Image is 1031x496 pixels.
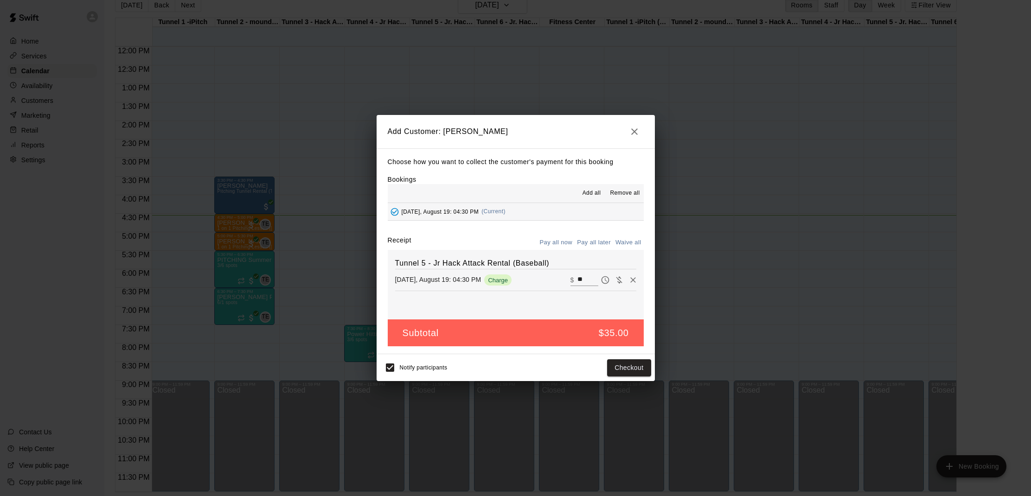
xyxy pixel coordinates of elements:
button: Pay all later [575,235,613,250]
button: Checkout [607,359,651,376]
button: Added - Collect Payment [388,205,402,219]
button: Pay all now [538,235,575,250]
button: Remove [626,273,640,287]
span: Pay later [598,275,612,283]
button: Remove all [606,186,643,201]
label: Receipt [388,235,411,250]
p: $ [570,275,574,285]
button: Add all [576,186,606,201]
p: Choose how you want to collect the customer's payment for this booking [388,156,644,168]
h5: $35.00 [599,327,629,339]
span: Add all [583,189,601,198]
h5: Subtotal [403,327,439,339]
span: Remove all [610,189,640,198]
h2: Add Customer: [PERSON_NAME] [377,115,655,148]
h6: Tunnel 5 - Jr Hack Attack Rental (Baseball) [395,257,636,269]
span: Charge [484,277,512,284]
span: (Current) [481,208,506,215]
span: [DATE], August 19: 04:30 PM [402,208,479,215]
span: Notify participants [400,365,448,371]
button: Added - Collect Payment[DATE], August 19: 04:30 PM(Current) [388,203,644,220]
button: Waive all [613,235,644,250]
label: Bookings [388,176,416,183]
span: Waive payment [612,275,626,283]
p: [DATE], August 19: 04:30 PM [395,275,481,284]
